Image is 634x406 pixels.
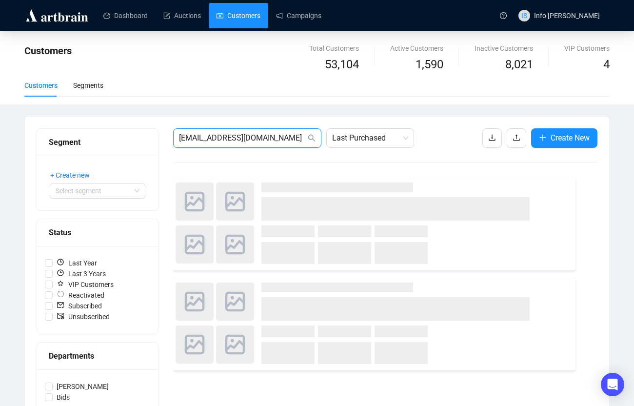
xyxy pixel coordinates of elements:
span: Unsubscribed [53,311,114,322]
div: Status [49,226,146,239]
span: 4 [603,58,610,71]
span: Last Purchased [332,129,408,147]
div: Active Customers [390,43,443,54]
div: Segment [49,136,146,148]
span: Last 3 Years [53,268,110,279]
div: Customers [24,80,58,91]
span: Create New [551,132,590,144]
div: Departments [49,350,146,362]
div: Total Customers [309,43,359,54]
img: photo.svg [216,225,254,264]
img: logo [24,8,90,23]
span: IS [521,10,527,21]
a: Dashboard [103,3,148,28]
span: question-circle [500,12,507,19]
span: plus [539,134,547,142]
button: + Create new [50,167,98,183]
button: Create New [531,128,597,148]
span: Info [PERSON_NAME] [534,12,600,20]
span: 1,590 [416,56,443,74]
a: Customers [217,3,260,28]
span: Bids [53,392,74,403]
span: Customers [24,45,72,57]
img: photo.svg [176,325,214,364]
span: upload [513,134,520,142]
a: Auctions [163,3,201,28]
div: Segments [73,80,103,91]
div: Inactive Customers [475,43,533,54]
span: + Create new [50,170,90,181]
img: photo.svg [216,183,254,221]
span: [PERSON_NAME] [53,381,113,392]
img: photo.svg [216,283,254,321]
span: Reactivated [53,290,108,301]
span: 8,021 [505,56,533,74]
span: 53,104 [325,56,359,74]
img: photo.svg [176,225,214,264]
input: Search Customer... [179,132,306,144]
span: Last Year [53,258,101,268]
div: Open Intercom Messenger [601,373,624,396]
img: photo.svg [176,283,214,321]
span: VIP Customers [53,279,118,290]
img: photo.svg [176,183,214,221]
span: download [488,134,496,142]
div: VIP Customers [564,43,610,54]
a: Campaigns [276,3,321,28]
img: photo.svg [216,325,254,364]
span: search [308,134,316,142]
span: Subscribed [53,301,106,311]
